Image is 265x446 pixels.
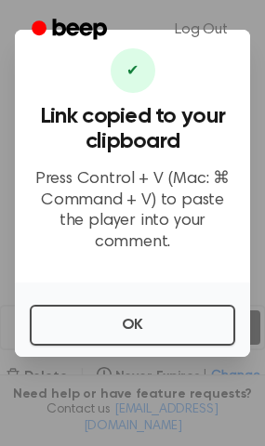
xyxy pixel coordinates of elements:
[30,104,235,154] h3: Link copied to your clipboard
[30,305,235,346] button: OK
[19,12,124,48] a: Beep
[156,7,246,52] a: Log Out
[30,169,235,253] p: Press Control + V (Mac: ⌘ Command + V) to paste the player into your comment.
[111,48,155,93] div: ✔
